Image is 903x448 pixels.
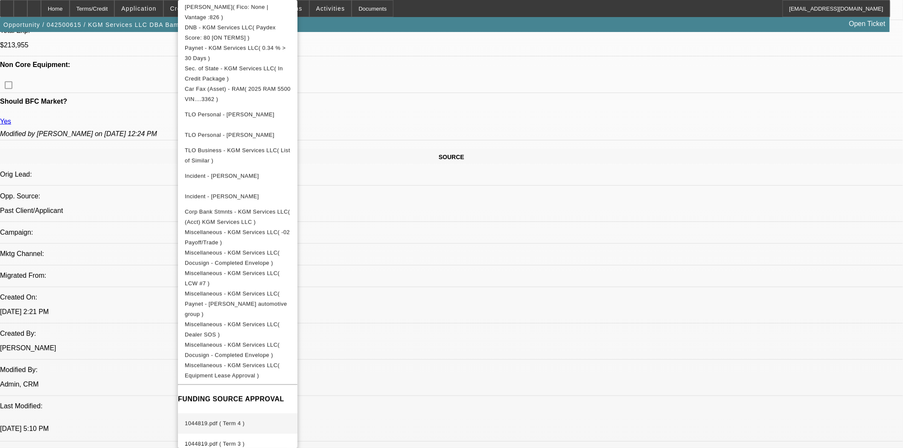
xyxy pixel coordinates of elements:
span: Miscellaneous - KGM Services LLC( LCW #7 ) [185,270,280,287]
span: Miscellaneous - KGM Services LLC( Dealer SOS ) [185,321,280,338]
button: Incident - Martinez, Antoinette [178,166,297,186]
button: Miscellaneous - KGM Services LLC( Docusign - Completed Envelope ) [178,248,297,268]
span: Miscellaneous - KGM Services LLC( -02 Payoff/Trade ) [185,229,290,246]
button: Sec. of State - KGM Services LLC( In Credit Package ) [178,64,297,84]
button: Car Fax (Asset) - RAM( 2025 RAM 5500 VIN....3362 ) [178,84,297,105]
span: Sec. of State - KGM Services LLC( In Credit Package ) [185,65,283,82]
span: Paynet - KGM Services LLC( 0.34 % > 30 Days ) [185,45,285,61]
span: 1044819.pdf ( Term 3 ) [185,441,245,447]
span: Miscellaneous - KGM Services LLC( Docusign - Completed Envelope ) [185,342,280,358]
button: TLO Personal - Cordero, Herik [178,125,297,145]
span: Incident - [PERSON_NAME] [185,193,259,200]
span: Miscellaneous - KGM Services LLC( Equipment Lease Approval ) [185,362,280,379]
span: Corp Bank Stmnts - KGM Services LLC( (Acct) KGM Services LLC ) [185,209,290,225]
span: Miscellaneous - KGM Services LLC( Paynet - [PERSON_NAME] automotive group ) [185,291,287,317]
button: Paynet - KGM Services LLC( 0.34 % > 30 Days ) [178,43,297,64]
button: Incident - Cordero, Herik [178,186,297,207]
span: Car Fax (Asset) - RAM( 2025 RAM 5500 VIN....3362 ) [185,86,291,102]
span: DNB - KGM Services LLC( Paydex Score: 80 [ON TERMS] ) [185,24,276,41]
span: 1044819.pdf ( Term 4 ) [185,420,245,427]
button: TLO Personal - Martinez, Antoinette [178,105,297,125]
span: TLO Personal - [PERSON_NAME] [185,111,274,118]
button: Miscellaneous - KGM Services LLC( Equipment Lease Approval ) [178,361,297,381]
span: TLO Business - KGM Services LLC( List of Similar ) [185,147,290,164]
button: Transunion - Martinez, Antoinette( Fico: None | Vantage :826 ) [178,2,297,23]
button: Miscellaneous - KGM Services LLC( Dealer SOS ) [178,320,297,340]
span: Incident - [PERSON_NAME] [185,173,259,179]
button: Corp Bank Stmnts - KGM Services LLC( (Acct) KGM Services LLC ) [178,207,297,227]
button: Miscellaneous - KGM Services LLC( -02 Payoff/Trade ) [178,227,297,248]
button: TLO Business - KGM Services LLC( List of Similar ) [178,145,297,166]
span: TLO Personal - [PERSON_NAME] [185,132,274,138]
button: Miscellaneous - KGM Services LLC( LCW #7 ) [178,268,297,289]
button: 1044819.pdf ( Term 4 ) [178,413,297,434]
span: Miscellaneous - KGM Services LLC( Docusign - Completed Envelope ) [185,250,280,266]
button: Miscellaneous - KGM Services LLC( Paynet - troncalli automotive group ) [178,289,297,320]
button: Miscellaneous - KGM Services LLC( Docusign - Completed Envelope ) [178,340,297,361]
h4: FUNDING SOURCE APPROVAL [178,394,297,404]
span: [PERSON_NAME]( Fico: None | Vantage :826 ) [185,4,268,20]
button: DNB - KGM Services LLC( Paydex Score: 80 [ON TERMS] ) [178,23,297,43]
